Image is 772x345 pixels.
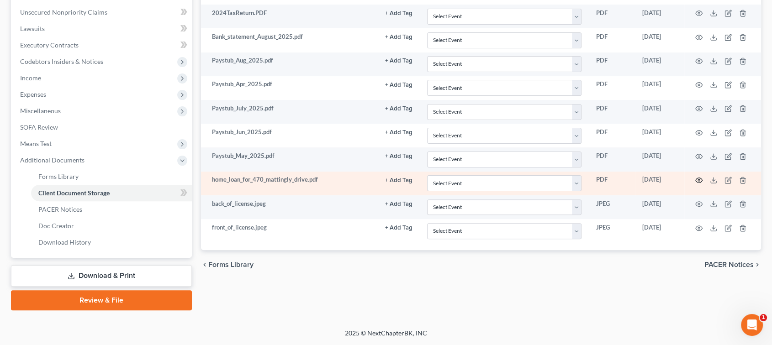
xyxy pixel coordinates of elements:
[31,218,192,234] a: Doc Creator
[385,152,412,160] a: + Add Tag
[589,219,635,243] td: JPEG
[385,178,412,183] button: + Add Tag
[635,52,684,76] td: [DATE]
[201,261,254,268] button: chevron_left Forms Library
[385,223,412,232] a: + Add Tag
[741,314,763,336] iframe: Intercom live chat
[13,4,192,21] a: Unsecured Nonpriority Claims
[704,261,754,268] span: PACER Notices
[385,128,412,136] a: + Add Tag
[201,195,378,219] td: back_of_license.jpeg
[31,201,192,218] a: PACER Notices
[635,28,684,52] td: [DATE]
[385,225,412,231] button: + Add Tag
[201,261,208,268] i: chevron_left
[208,261,254,268] span: Forms Library
[201,28,378,52] td: Bank_statement_August_2025.pdf
[20,41,79,49] span: Executory Contracts
[20,57,103,65] span: Codebtors Insiders & Notices
[20,8,107,16] span: Unsecured Nonpriority Claims
[13,119,192,136] a: SOFA Review
[385,82,412,88] button: + Add Tag
[201,5,378,28] td: 2024TaxReturn.PDF
[635,100,684,124] td: [DATE]
[38,222,74,230] span: Doc Creator
[20,156,85,164] span: Additional Documents
[126,329,646,345] div: 2025 © NextChapterBK, INC
[589,76,635,100] td: PDF
[38,172,79,180] span: Forms Library
[589,28,635,52] td: PDF
[13,21,192,37] a: Lawsuits
[20,90,46,98] span: Expenses
[589,124,635,147] td: PDF
[589,195,635,219] td: JPEG
[20,140,52,147] span: Means Test
[20,123,58,131] span: SOFA Review
[20,74,41,82] span: Income
[635,5,684,28] td: [DATE]
[201,100,378,124] td: Paystub_July_2025.pdf
[589,52,635,76] td: PDF
[635,124,684,147] td: [DATE]
[201,52,378,76] td: Paystub_Aug_2025.pdf
[31,168,192,185] a: Forms Library
[201,147,378,171] td: Paystub_May_2025.pdf
[385,58,412,64] button: + Add Tag
[201,76,378,100] td: Paystub_Apr_2025.pdf
[201,219,378,243] td: front_of_license.jpeg
[635,147,684,171] td: [DATE]
[589,100,635,124] td: PDF
[385,153,412,159] button: + Add Tag
[11,290,192,310] a: Review & File
[11,265,192,287] a: Download & Print
[38,238,91,246] span: Download History
[760,314,767,321] span: 1
[635,172,684,195] td: [DATE]
[31,234,192,251] a: Download History
[385,201,412,207] button: + Add Tag
[635,195,684,219] td: [DATE]
[385,104,412,113] a: + Add Tag
[385,80,412,89] a: + Add Tag
[13,37,192,53] a: Executory Contracts
[385,34,412,40] button: + Add Tag
[20,25,45,32] span: Lawsuits
[385,199,412,208] a: + Add Tag
[385,9,412,17] a: + Add Tag
[635,76,684,100] td: [DATE]
[385,130,412,136] button: + Add Tag
[589,147,635,171] td: PDF
[704,261,761,268] button: PACER Notices chevron_right
[385,106,412,112] button: + Add Tag
[589,5,635,28] td: PDF
[38,189,110,197] span: Client Document Storage
[201,172,378,195] td: home_loan_for_470_mattingly_drive.pdf
[385,175,412,184] a: + Add Tag
[385,32,412,41] a: + Add Tag
[201,124,378,147] td: Paystub_Jun_2025.pdf
[385,10,412,16] button: + Add Tag
[20,107,61,115] span: Miscellaneous
[635,219,684,243] td: [DATE]
[589,172,635,195] td: PDF
[38,205,82,213] span: PACER Notices
[385,56,412,65] a: + Add Tag
[754,261,761,268] i: chevron_right
[31,185,192,201] a: Client Document Storage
